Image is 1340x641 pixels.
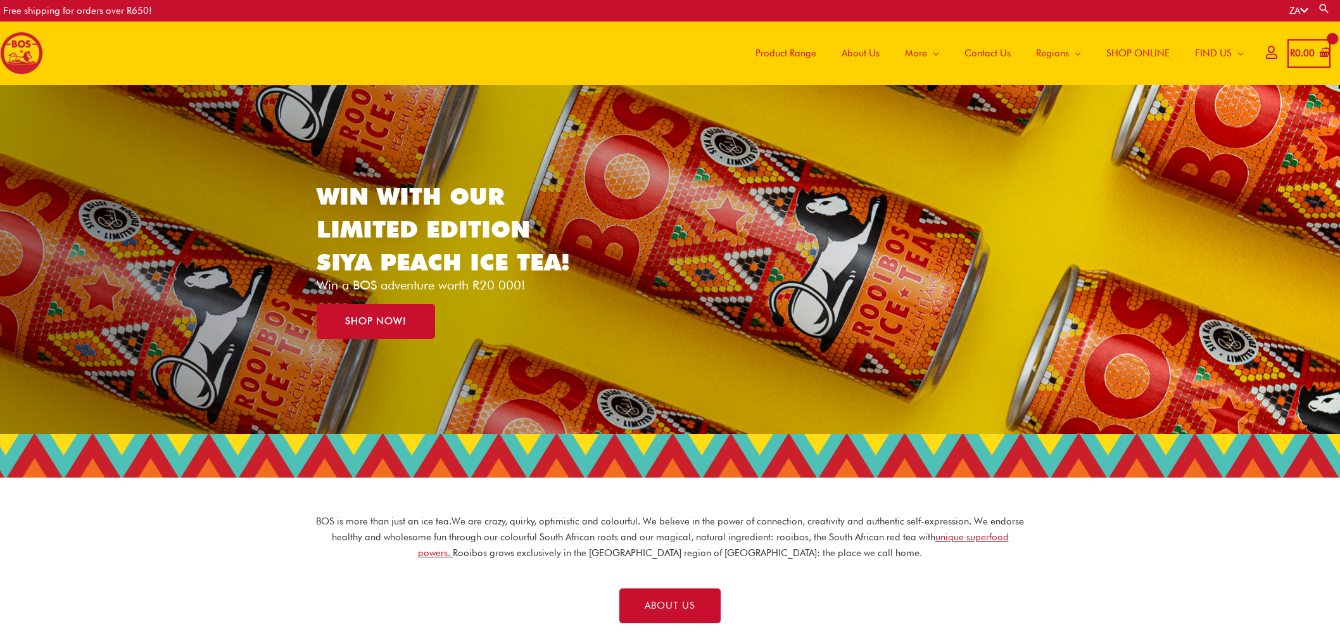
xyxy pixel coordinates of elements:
span: ABOUT US [645,601,695,611]
span: Contact Us [964,34,1011,72]
span: SHOP ONLINE [1106,34,1170,72]
p: BOS is more than just an ice tea. We are crazy, quirky, optimistic and colourful. We believe in t... [315,514,1025,561]
span: R [1290,48,1295,59]
a: Contact Us [952,22,1023,85]
a: Search button [1318,3,1331,15]
span: About Us [842,34,880,72]
a: SHOP ONLINE [1094,22,1182,85]
span: More [905,34,927,72]
a: SHOP NOW! [317,304,435,339]
a: View Shopping Cart, empty [1287,39,1331,68]
a: unique superfood powers. [418,531,1009,559]
a: ABOUT US [619,588,721,623]
a: More [892,22,952,85]
a: WIN WITH OUR LIMITED EDITION SIYA PEACH ICE TEA! [317,182,570,276]
span: SHOP NOW! [345,317,407,326]
span: Regions [1036,34,1069,72]
a: Regions [1023,22,1094,85]
a: About Us [829,22,892,85]
p: Win a BOS adventure worth R20 000! [317,279,590,291]
nav: Site Navigation [733,22,1256,85]
bdi: 0.00 [1290,48,1315,59]
a: ZA [1289,5,1308,16]
a: Product Range [743,22,829,85]
span: FIND US [1195,34,1232,72]
span: Product Range [755,34,816,72]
